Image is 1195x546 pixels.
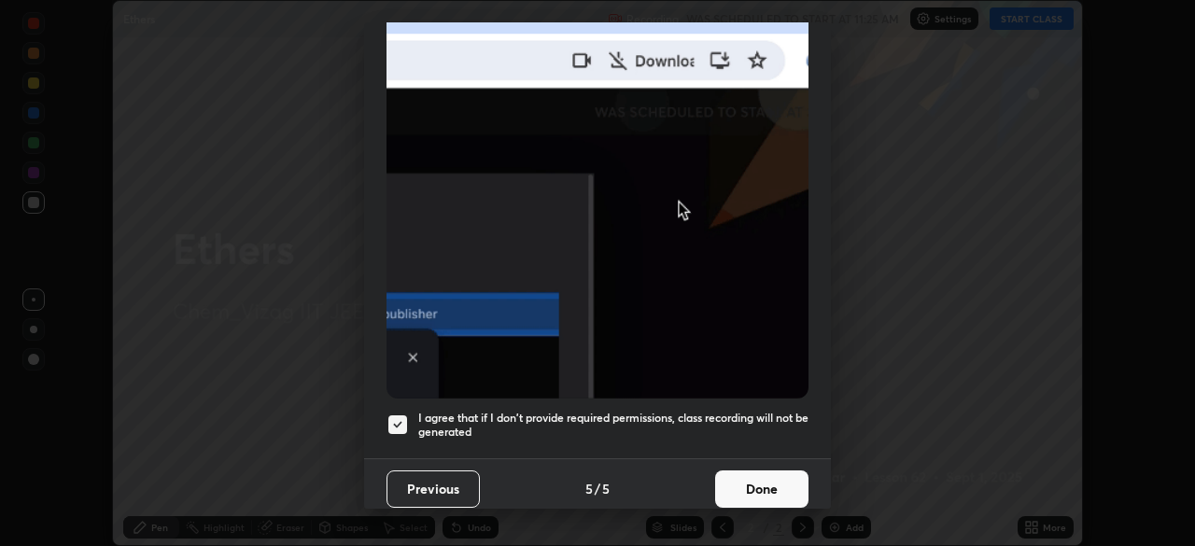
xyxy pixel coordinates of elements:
[715,470,808,508] button: Done
[602,479,610,498] h4: 5
[418,411,808,440] h5: I agree that if I don't provide required permissions, class recording will not be generated
[595,479,600,498] h4: /
[387,470,480,508] button: Previous
[585,479,593,498] h4: 5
